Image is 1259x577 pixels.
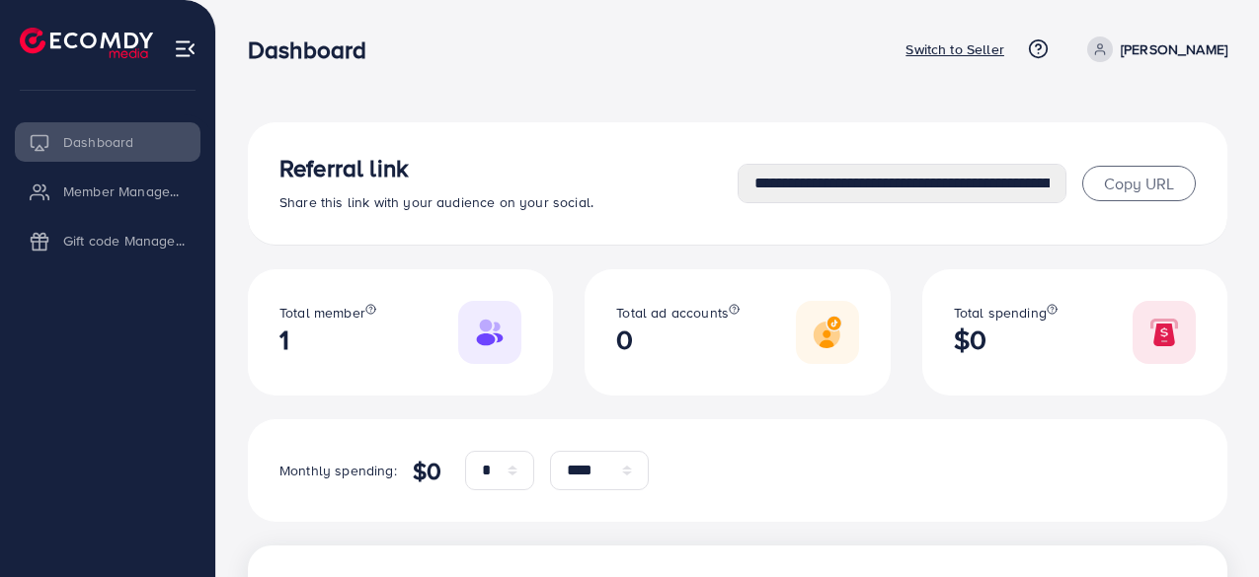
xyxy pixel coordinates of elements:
[1079,36,1227,62] a: [PERSON_NAME]
[279,459,397,482] p: Monthly spending:
[954,303,1047,323] span: Total spending
[413,457,441,485] h4: $0
[279,303,365,323] span: Total member
[616,303,729,323] span: Total ad accounts
[248,36,382,64] h3: Dashboard
[1121,37,1227,61] p: [PERSON_NAME]
[279,324,376,356] h2: 1
[20,28,153,58] img: logo
[458,301,521,364] img: Responsive image
[174,37,197,60] img: menu
[279,192,593,212] span: Share this link with your audience on your social.
[1133,301,1196,364] img: Responsive image
[905,37,1004,61] p: Switch to Seller
[796,301,859,364] img: Responsive image
[279,154,738,182] h3: Referral link
[1082,166,1196,201] button: Copy URL
[1104,173,1174,194] span: Copy URL
[616,324,740,356] h2: 0
[954,324,1058,356] h2: $0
